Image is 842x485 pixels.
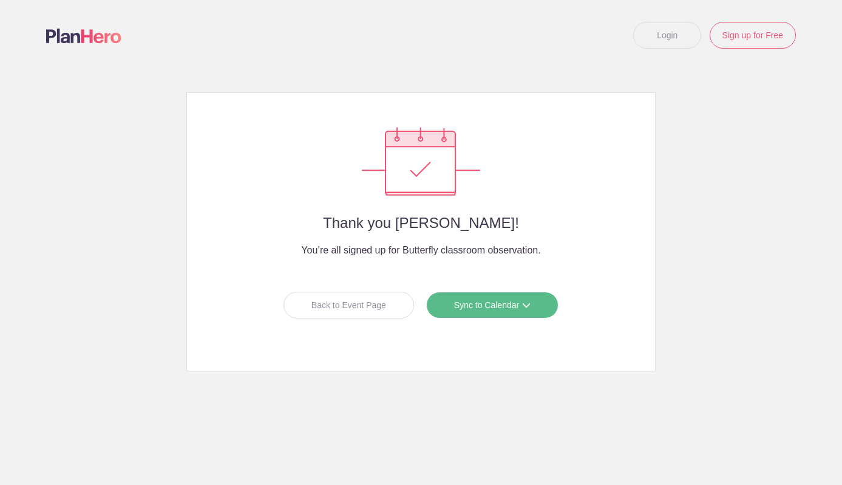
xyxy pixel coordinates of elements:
[426,292,559,318] a: Sync to Calendar
[633,22,701,49] a: Login
[46,29,121,43] img: Logo main planhero
[710,22,796,49] a: Sign up for Free
[283,292,414,318] a: Back to Event Page
[362,127,480,196] img: Success confirmation
[211,243,631,258] h4: You’re all signed up for Butterfly classroom observation.
[211,215,631,231] h2: Thank you [PERSON_NAME]!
